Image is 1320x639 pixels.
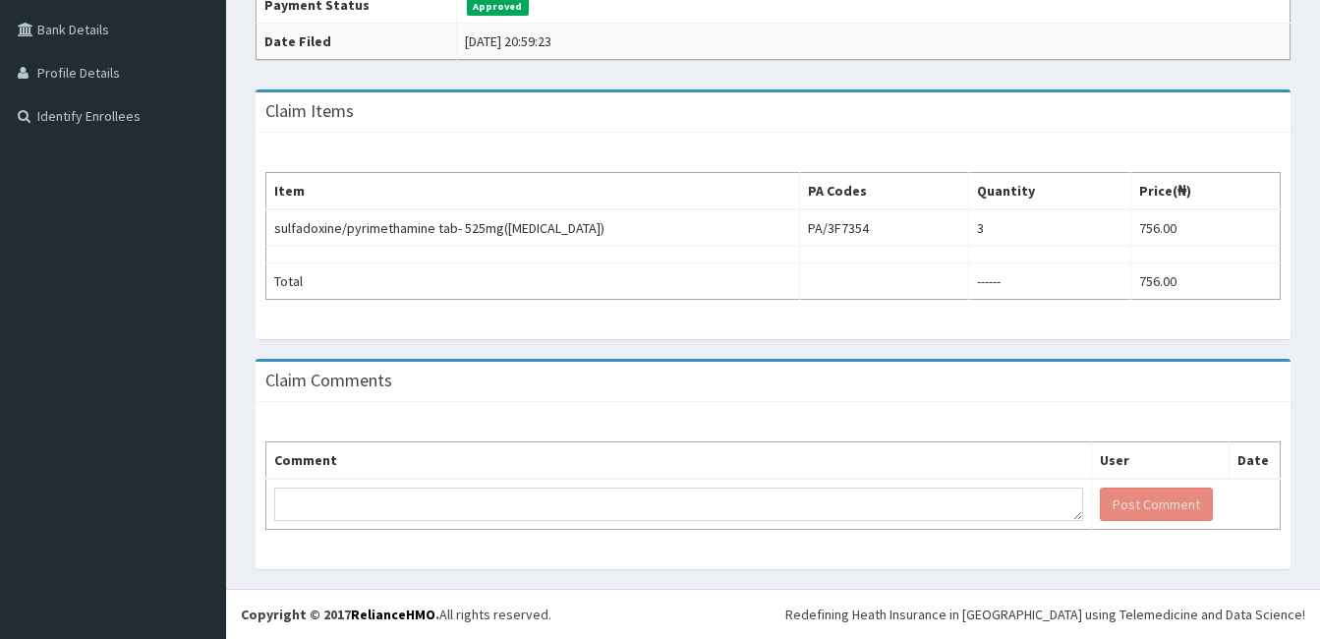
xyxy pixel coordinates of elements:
[265,102,354,120] h3: Claim Items
[265,372,392,389] h3: Claim Comments
[1130,173,1280,210] th: Price(₦)
[351,606,435,623] a: RelianceHMO
[465,31,551,51] div: [DATE] 20:59:23
[226,589,1320,639] footer: All rights reserved.
[968,263,1130,300] td: ------
[266,209,800,247] td: sulfadoxine/pyrimethamine tab- 525mg([MEDICAL_DATA])
[266,263,800,300] td: Total
[968,173,1130,210] th: Quantity
[266,173,800,210] th: Item
[1130,263,1280,300] td: 756.00
[800,173,969,210] th: PA Codes
[1229,442,1280,480] th: Date
[257,24,457,60] th: Date Filed
[968,209,1130,247] td: 3
[1100,488,1213,521] button: Post Comment
[800,209,969,247] td: PA/3F7354
[241,606,439,623] strong: Copyright © 2017 .
[785,605,1305,624] div: Redefining Heath Insurance in [GEOGRAPHIC_DATA] using Telemedicine and Data Science!
[1130,209,1280,247] td: 756.00
[1091,442,1229,480] th: User
[266,442,1092,480] th: Comment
